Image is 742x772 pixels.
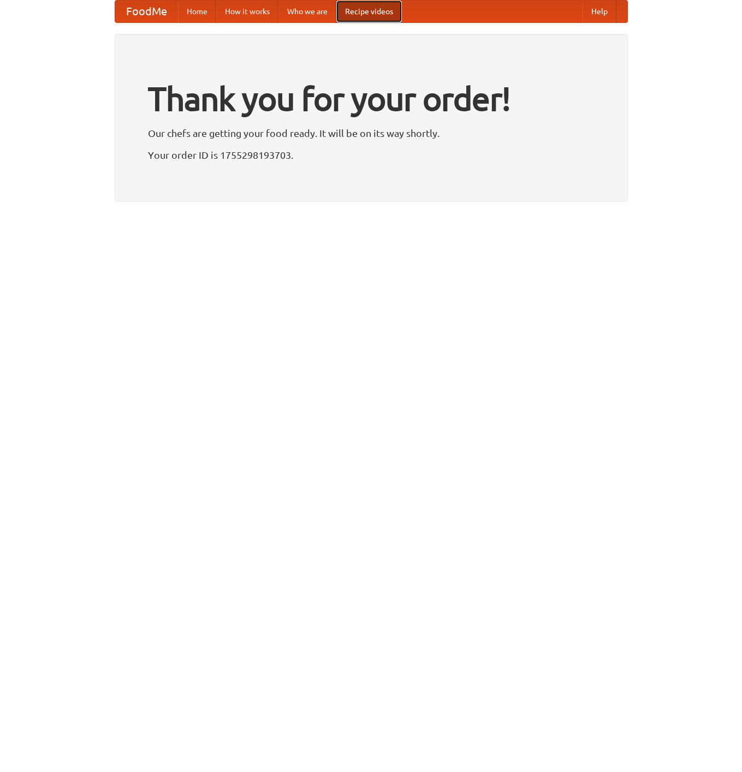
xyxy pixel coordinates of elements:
[178,1,216,22] a: Home
[115,1,178,22] a: FoodMe
[278,1,336,22] a: Who we are
[216,1,278,22] a: How it works
[336,1,402,22] a: Recipe videos
[148,73,595,125] h1: Thank you for your order!
[583,1,616,22] a: Help
[148,147,595,163] p: Your order ID is 1755298193703.
[148,125,595,141] p: Our chefs are getting your food ready. It will be on its way shortly.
